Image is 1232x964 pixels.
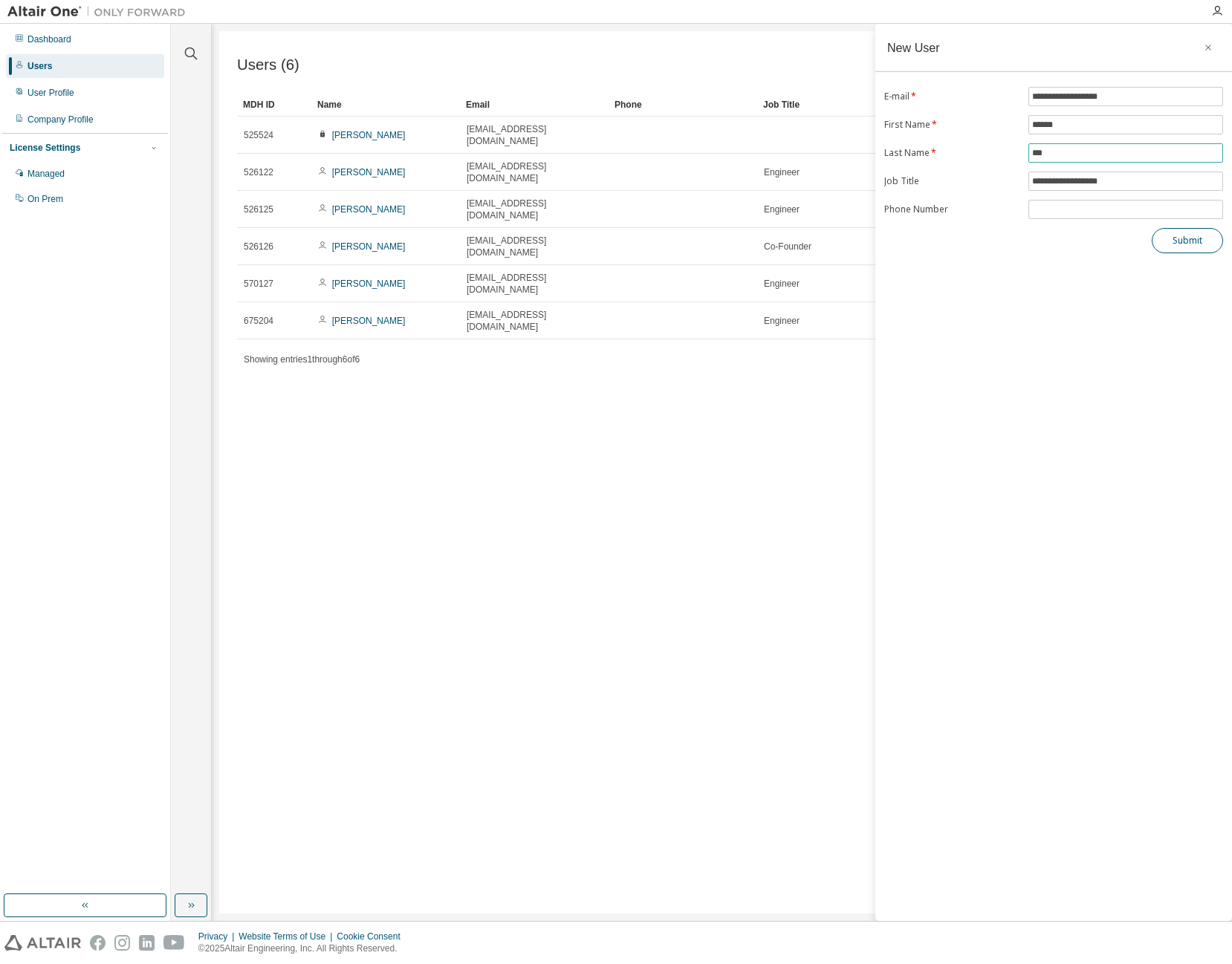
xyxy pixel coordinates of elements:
[884,91,1019,102] label: E-mail
[90,935,106,951] img: facebook.svg
[114,935,130,951] img: instagram.svg
[27,87,74,99] div: User Profile
[332,130,406,140] a: [PERSON_NAME]
[764,241,811,253] span: Co-Founder
[764,315,800,327] span: Engineer
[764,278,800,290] span: Engineer
[27,168,65,180] div: Managed
[467,235,602,258] span: [EMAIL_ADDRESS][DOMAIN_NAME]
[27,114,94,126] div: Company Profile
[884,175,1019,187] label: Job Title
[244,241,273,253] span: 526126
[466,93,603,117] div: Email
[27,60,52,72] div: Users
[244,203,273,215] span: 526125
[615,93,751,117] div: Phone
[244,129,273,141] span: 525524
[1152,228,1223,253] button: Submit
[764,166,800,178] span: Engineer
[244,354,360,365] span: Showing entries 1 through 6 of 6
[163,935,185,951] img: youtube.svg
[7,4,193,19] img: Altair One
[763,93,900,117] div: Job Title
[467,198,602,221] span: [EMAIL_ADDRESS][DOMAIN_NAME]
[198,942,409,955] p: © 2025 Altair Engineering, Inc. All Rights Reserved.
[332,279,406,289] a: [PERSON_NAME]
[332,316,406,326] a: [PERSON_NAME]
[27,193,63,205] div: On Prem
[467,123,602,147] span: [EMAIL_ADDRESS][DOMAIN_NAME]
[244,166,273,178] span: 526122
[332,241,406,252] a: [PERSON_NAME]
[467,272,602,296] span: [EMAIL_ADDRESS][DOMAIN_NAME]
[887,42,940,53] div: New User
[237,56,299,74] span: Users (6)
[337,931,409,942] div: Cookie Consent
[884,119,1019,131] label: First Name
[244,315,273,327] span: 675204
[198,931,239,942] div: Privacy
[467,309,602,333] span: [EMAIL_ADDRESS][DOMAIN_NAME]
[317,93,454,117] div: Name
[10,142,80,154] div: License Settings
[764,203,800,215] span: Engineer
[884,147,1019,159] label: Last Name
[332,167,406,178] a: [PERSON_NAME]
[139,935,155,951] img: linkedin.svg
[884,203,1019,215] label: Phone Number
[239,931,337,942] div: Website Terms of Use
[27,33,71,45] div: Dashboard
[244,278,273,290] span: 570127
[467,160,602,184] span: [EMAIL_ADDRESS][DOMAIN_NAME]
[4,935,81,951] img: altair_logo.svg
[332,204,406,215] a: [PERSON_NAME]
[243,93,305,117] div: MDH ID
